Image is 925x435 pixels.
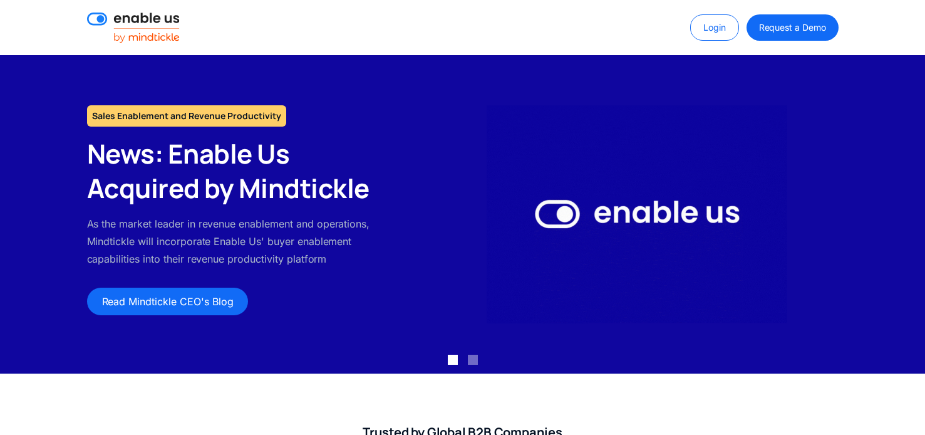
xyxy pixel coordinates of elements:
[875,55,925,374] div: next slide
[87,137,386,205] h2: News: Enable Us Acquired by Mindtickle
[87,288,249,315] a: Read Mindtickle CEO's Blog
[690,14,739,41] a: Login
[487,105,787,323] img: Enable Us by Mindtickle
[87,215,386,268] p: As the market leader in revenue enablement and operations, Mindtickle will incorporate Enable Us'...
[747,14,839,41] a: Request a Demo
[87,105,286,127] h1: Sales Enablement and Revenue Productivity
[448,355,458,365] div: Show slide 1 of 2
[468,355,478,365] div: Show slide 2 of 2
